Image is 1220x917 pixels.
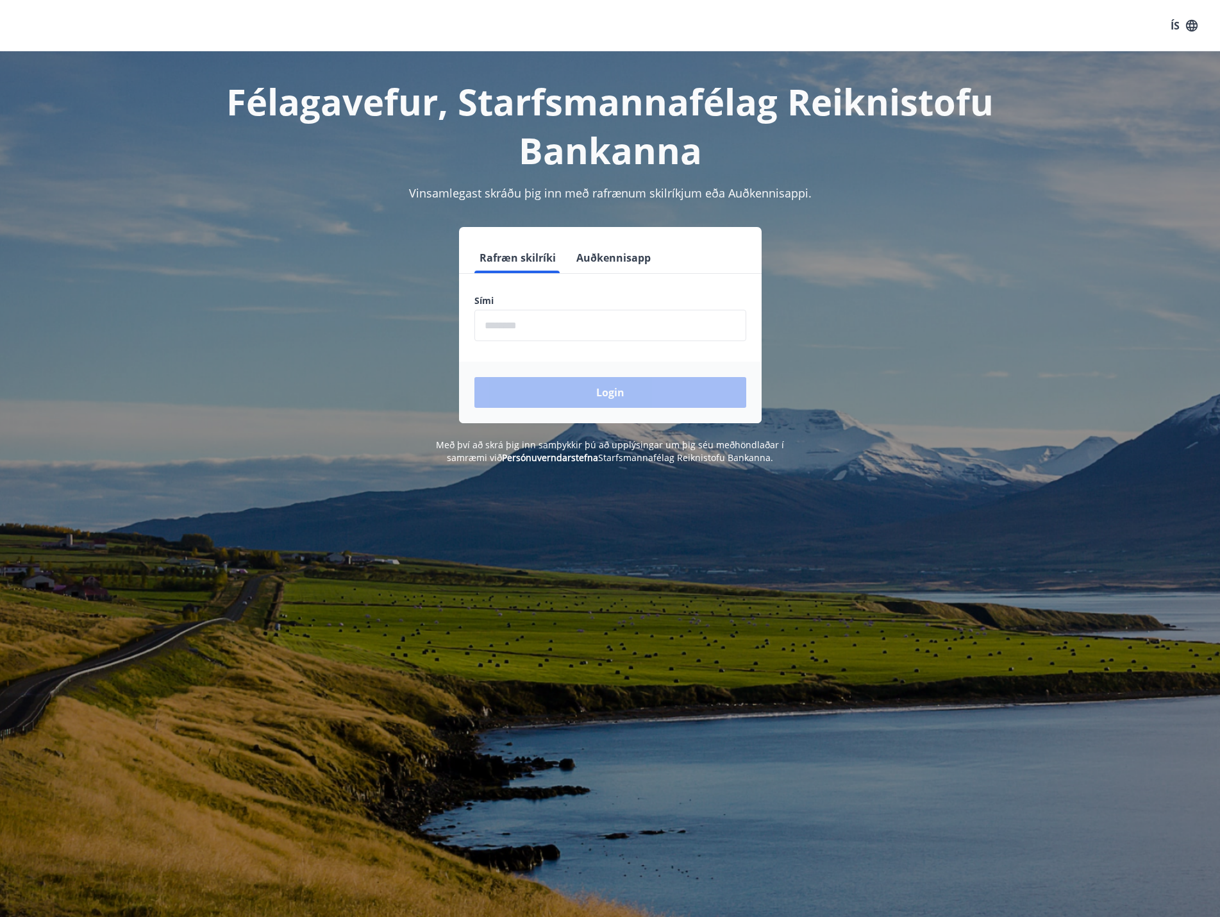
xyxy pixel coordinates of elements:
a: Persónuverndarstefna [502,451,598,464]
button: ÍS [1164,14,1205,37]
h1: Félagavefur, Starfsmannafélag Reiknistofu Bankanna [164,77,1057,174]
span: Með því að skrá þig inn samþykkir þú að upplýsingar um þig séu meðhöndlaðar í samræmi við Starfsm... [436,439,784,464]
label: Sími [474,294,746,307]
button: Rafræn skilríki [474,242,561,273]
button: Auðkennisapp [571,242,656,273]
span: Vinsamlegast skráðu þig inn með rafrænum skilríkjum eða Auðkennisappi. [409,185,812,201]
